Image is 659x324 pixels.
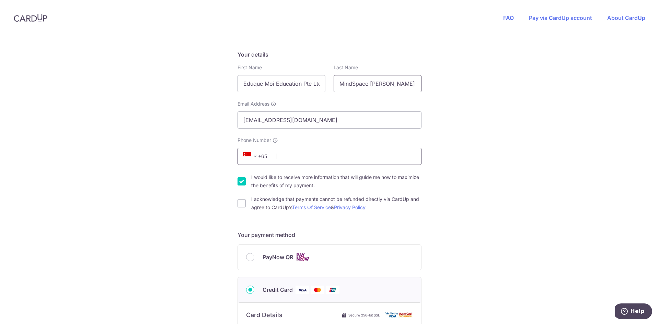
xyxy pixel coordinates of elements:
[615,303,652,321] iframe: Opens a widget where you can find more information
[348,312,380,318] span: Secure 256-bit SSL
[246,286,413,294] div: Credit Card Visa Mastercard Union Pay
[238,75,325,92] input: First name
[246,253,413,262] div: PayNow QR Cards logo
[385,312,413,318] img: card secure
[238,64,262,71] label: First Name
[334,64,358,71] label: Last Name
[334,75,421,92] input: Last name
[311,286,324,294] img: Mastercard
[246,311,282,319] h6: Card Details
[14,14,47,22] img: CardUp
[296,253,310,262] img: Cards logo
[607,14,645,21] a: About CardUp
[251,195,421,212] label: I acknowledge that payments cannot be refunded directly via CardUp and agree to CardUp’s &
[334,204,366,210] a: Privacy Policy
[238,100,269,107] span: Email Address
[251,173,421,190] label: I would like to receive more information that will guide me how to maximize the benefits of my pa...
[292,204,331,210] a: Terms Of Service
[238,50,421,59] h5: Your details
[238,231,421,239] h5: Your payment method
[296,286,309,294] img: Visa
[326,286,339,294] img: Union Pay
[243,152,259,160] span: +65
[263,286,293,294] span: Credit Card
[529,14,592,21] a: Pay via CardUp account
[238,111,421,129] input: Email address
[503,14,514,21] a: FAQ
[238,137,271,144] span: Phone Number
[263,253,293,261] span: PayNow QR
[241,152,272,160] span: +65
